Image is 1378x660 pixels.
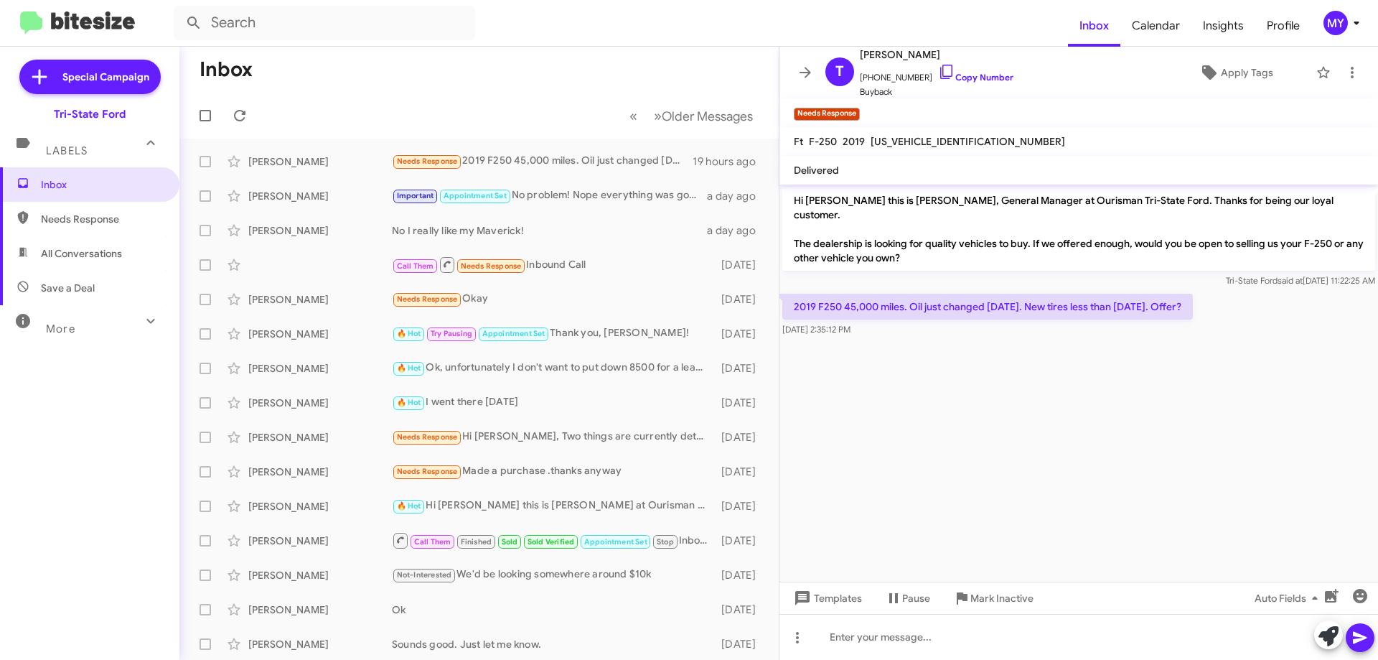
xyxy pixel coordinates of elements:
a: Inbox [1068,5,1120,47]
div: [DATE] [714,430,767,445]
a: Calendar [1120,5,1191,47]
div: [DATE] [714,396,767,410]
div: Inbound Call [392,256,714,274]
span: F-250 [809,135,837,148]
div: [DATE] [714,361,767,376]
span: Tri-State Ford [DATE] 11:22:25 AM [1226,275,1375,286]
div: [PERSON_NAME] [248,154,392,169]
div: MY [1323,11,1348,35]
span: Appointment Set [482,329,545,338]
span: Appointment Set [444,191,507,200]
span: Buyback [860,85,1013,99]
div: [PERSON_NAME] [248,637,392,651]
p: Hi [PERSON_NAME] this is [PERSON_NAME], General Manager at Ourisman Tri-State Ford. Thanks for be... [782,187,1375,271]
div: [PERSON_NAME] [248,223,392,238]
div: [PERSON_NAME] [248,292,392,307]
span: Auto Fields [1255,585,1323,611]
button: Previous [621,101,646,131]
span: « [629,107,637,125]
nav: Page navigation example [622,101,761,131]
span: Needs Response [397,157,458,166]
div: 19 hours ago [693,154,767,169]
span: Sold [502,537,518,547]
div: [PERSON_NAME] [248,189,392,203]
span: Needs Response [461,261,522,271]
div: [DATE] [714,499,767,513]
span: Special Campaign [62,70,149,84]
span: [PHONE_NUMBER] [860,63,1013,85]
span: Profile [1255,5,1311,47]
span: T [835,60,844,83]
span: Delivered [794,164,839,177]
span: Labels [46,144,88,157]
div: I went there [DATE] [392,394,714,411]
div: [PERSON_NAME] [248,534,392,548]
span: Call Them [414,537,451,547]
button: Mark Inactive [942,585,1045,611]
span: 2019 [843,135,865,148]
div: Tri-State Ford [54,107,126,121]
span: Mark Inactive [970,585,1033,611]
div: Thank you, [PERSON_NAME]! [392,325,714,342]
span: More [46,322,75,335]
span: Finished [461,537,492,547]
span: Apply Tags [1221,60,1273,85]
div: We'd be looking somewhere around $10k [392,567,714,583]
small: Needs Response [794,108,860,121]
span: Pause [902,585,930,611]
a: Insights [1191,5,1255,47]
div: Hi [PERSON_NAME], Two things are currently deterring me from moving forward on a possible Ranger ... [392,429,714,445]
span: 🔥 Hot [397,501,421,511]
span: Older Messages [662,108,753,124]
div: Sounds good. Just let me know. [392,637,714,651]
span: 🔥 Hot [397,398,421,407]
div: [DATE] [714,258,767,272]
div: [PERSON_NAME] [248,430,392,445]
div: Inbound Call [392,531,714,549]
span: Call Them [397,261,434,271]
div: [PERSON_NAME] [248,465,392,479]
h1: Inbox [200,58,253,81]
span: Not-Interested [397,570,452,580]
p: 2019 F250 45,000 miles. Oil just changed [DATE]. New tires less than [DATE]. Offer? [782,294,1193,320]
button: Next [645,101,761,131]
span: 🔥 Hot [397,329,421,338]
div: No problem! Nope everything was good I think I'm going to hold on to my truck for a little bit lo... [392,187,707,204]
div: Ok, unfortunately I don't want to put down 8500 for a lease. I just got off the phone with Chase ... [392,360,714,376]
button: Pause [873,585,942,611]
div: [DATE] [714,568,767,582]
span: Stop [657,537,674,547]
input: Search [174,6,475,40]
span: [PERSON_NAME] [860,46,1013,63]
span: 🔥 Hot [397,363,421,373]
span: Sold Verified [528,537,575,547]
div: [PERSON_NAME] [248,396,392,410]
div: [PERSON_NAME] [248,327,392,341]
span: Needs Response [397,294,458,304]
div: 2019 F250 45,000 miles. Oil just changed [DATE]. New tires less than [DATE]. Offer? [392,153,693,169]
span: Inbox [41,177,163,192]
div: a day ago [707,189,767,203]
button: Auto Fields [1243,585,1335,611]
span: [DATE] 2:35:12 PM [782,324,850,335]
div: [DATE] [714,637,767,651]
span: Important [397,191,434,200]
div: a day ago [707,223,767,238]
span: Templates [791,585,862,611]
div: [DATE] [714,292,767,307]
span: Appointment Set [584,537,647,547]
span: Needs Response [397,432,458,442]
span: said at [1278,275,1303,286]
div: [DATE] [714,465,767,479]
div: [DATE] [714,534,767,548]
button: Templates [779,585,873,611]
a: Special Campaign [19,60,161,94]
button: Apply Tags [1162,60,1309,85]
div: [PERSON_NAME] [248,499,392,513]
div: No I really like my Maverick! [392,223,707,238]
span: Needs Response [397,467,458,476]
span: Ft [794,135,803,148]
